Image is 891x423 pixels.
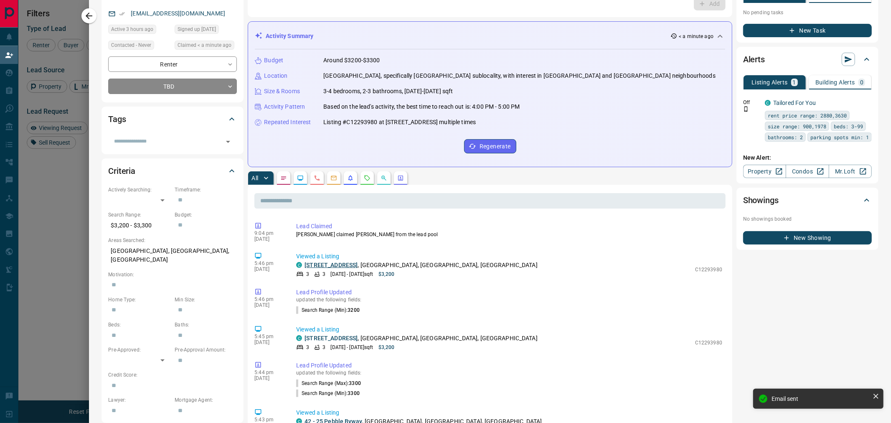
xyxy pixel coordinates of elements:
div: Renter [108,56,237,72]
p: No pending tasks [743,6,872,19]
svg: Calls [314,175,320,181]
span: Signed up [DATE] [178,25,216,33]
p: Activity Pattern [264,102,305,111]
h2: Alerts [743,53,765,66]
svg: Email Verified [119,11,125,17]
span: size range: 900,1978 [768,122,826,130]
p: 3 [322,344,325,351]
svg: Lead Browsing Activity [297,175,304,181]
a: Tailored For You [773,99,816,106]
p: 3 [322,270,325,278]
p: Repeated Interest [264,118,311,127]
p: [GEOGRAPHIC_DATA], specifically [GEOGRAPHIC_DATA] sublocality, with interest in [GEOGRAPHIC_DATA]... [323,71,716,80]
p: Baths: [175,321,237,329]
p: updated the following fields: [296,297,722,303]
p: Size & Rooms [264,87,300,96]
button: New Task [743,24,872,37]
svg: Opportunities [381,175,387,181]
div: Criteria [108,161,237,181]
p: Search Range (Max) : [296,380,361,387]
p: Mortgage Agent: [175,396,237,404]
p: Search Range: [108,211,170,219]
span: bathrooms: 2 [768,133,803,141]
a: Property [743,165,786,178]
p: $3,200 [378,270,395,278]
span: 3200 [348,307,359,313]
div: TBD [108,79,237,94]
p: 3-4 bedrooms, 2-3 bathrooms, [DATE]-[DATE] sqft [323,87,453,96]
p: Based on the lead's activity, the best time to reach out is: 4:00 PM - 5:00 PM [323,102,520,111]
svg: Notes [280,175,287,181]
p: updated the following fields: [296,370,722,376]
p: Viewed a Listing [296,408,722,417]
span: Claimed < a minute ago [178,41,231,49]
p: , [GEOGRAPHIC_DATA], [GEOGRAPHIC_DATA], [GEOGRAPHIC_DATA] [305,261,538,270]
p: [GEOGRAPHIC_DATA], [GEOGRAPHIC_DATA], [GEOGRAPHIC_DATA] [108,244,237,267]
p: $3,200 [378,344,395,351]
p: Around $3200-$3300 [323,56,380,65]
p: Budget [264,56,283,65]
p: Listing #C12293980 at [STREET_ADDRESS] multiple times [323,118,476,127]
span: 3300 [348,390,359,396]
p: [DATE] [254,266,284,272]
a: Condos [786,165,829,178]
p: Location [264,71,287,80]
h2: Tags [108,112,126,126]
h2: Criteria [108,164,135,178]
p: Areas Searched: [108,237,237,244]
p: New Alert: [743,153,872,162]
button: Open [222,136,234,148]
div: Tags [108,109,237,129]
span: beds: 3-99 [834,122,863,130]
button: Regenerate [464,139,516,153]
p: [PERSON_NAME] claimed [PERSON_NAME] from the lead pool [296,231,722,238]
p: [DATE] [254,236,284,242]
p: Activity Summary [266,32,313,41]
p: [DATE] [254,302,284,308]
div: condos.ca [765,100,771,106]
p: Timeframe: [175,186,237,194]
button: New Showing [743,231,872,245]
div: condos.ca [296,335,302,341]
span: 3300 [349,380,360,386]
p: 3 [306,344,309,351]
p: [DATE] [254,339,284,345]
p: Viewed a Listing [296,252,722,261]
p: [DATE] - [DATE] sqft [331,344,373,351]
div: Email sent [772,395,869,402]
p: < a minute ago [679,33,713,40]
p: , [GEOGRAPHIC_DATA], [GEOGRAPHIC_DATA], [GEOGRAPHIC_DATA] [305,334,538,343]
p: Motivation: [108,271,237,278]
p: Search Range (Min) : [296,306,360,314]
p: 5:46 pm [254,296,284,302]
p: 5:43 pm [254,417,284,423]
p: 5:46 pm [254,260,284,266]
svg: Push Notification Only [743,106,749,112]
div: Showings [743,190,872,210]
p: [DATE] [254,375,284,381]
p: 5:44 pm [254,369,284,375]
p: Credit Score: [108,371,237,379]
p: Lead Profile Updated [296,288,722,297]
svg: Emails [330,175,337,181]
p: Off [743,99,760,106]
p: Pre-Approved: [108,346,170,354]
svg: Agent Actions [397,175,404,181]
p: Budget: [175,211,237,219]
span: Active 3 hours ago [111,25,153,33]
p: 5:45 pm [254,334,284,339]
a: [STREET_ADDRESS] [305,335,358,341]
p: 0 [860,79,863,85]
p: [DATE] - [DATE] sqft [331,270,373,278]
p: No showings booked [743,215,872,223]
span: parking spots min: 1 [810,133,869,141]
p: C12293980 [695,266,722,273]
p: Actively Searching: [108,186,170,194]
svg: Listing Alerts [347,175,354,181]
p: 9:04 pm [254,230,284,236]
p: Min Size: [175,296,237,303]
p: Listing Alerts [751,79,788,85]
a: [EMAIL_ADDRESS][DOMAIN_NAME] [131,10,225,17]
p: Search Range (Min) : [296,390,360,397]
p: Beds: [108,321,170,329]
